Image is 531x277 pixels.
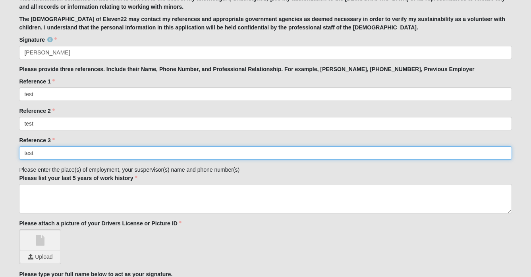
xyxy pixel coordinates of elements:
[19,136,54,144] label: Reference 3
[19,77,54,85] label: Reference 1
[25,254,55,260] span: Upload
[19,174,137,182] label: Please list your last 5 years of work history
[19,219,181,227] label: Please attach a picture of your Drivers License or Picture ID
[19,107,54,115] label: Reference 2
[19,66,474,72] strong: Please provide three references. Include their Name, Phone Number, and Professional Relationship....
[19,36,57,44] label: Signature
[19,16,505,31] strong: The [DEMOGRAPHIC_DATA] of Eleven22 may contact my references and appropriate government agencies ...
